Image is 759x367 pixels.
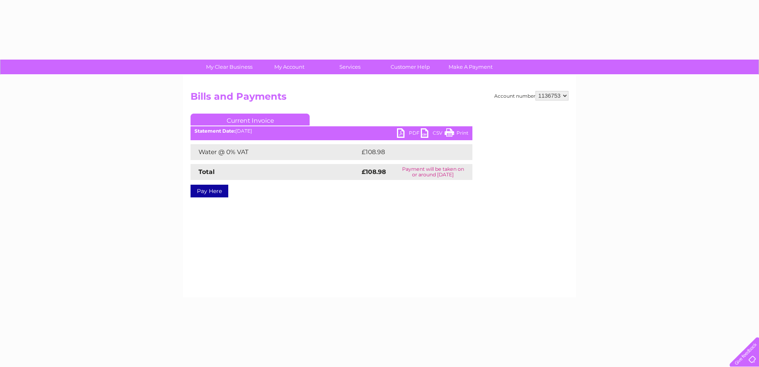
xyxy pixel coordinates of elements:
[191,144,360,160] td: Water @ 0% VAT
[195,128,235,134] b: Statement Date:
[494,91,568,100] div: Account number
[317,60,383,74] a: Services
[191,91,568,106] h2: Bills and Payments
[445,128,468,140] a: Print
[257,60,322,74] a: My Account
[421,128,445,140] a: CSV
[191,185,228,197] a: Pay Here
[196,60,262,74] a: My Clear Business
[378,60,443,74] a: Customer Help
[360,144,458,160] td: £108.98
[191,128,472,134] div: [DATE]
[397,128,421,140] a: PDF
[191,114,310,126] a: Current Invoice
[362,168,386,176] strong: £108.98
[393,164,472,180] td: Payment will be taken on or around [DATE]
[198,168,215,176] strong: Total
[438,60,503,74] a: Make A Payment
